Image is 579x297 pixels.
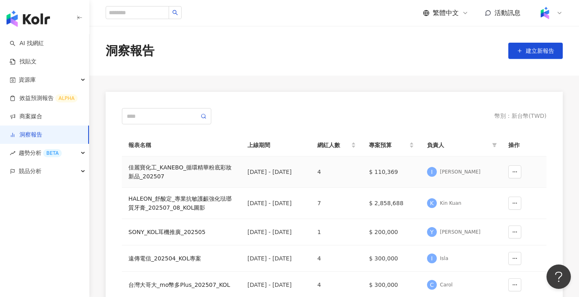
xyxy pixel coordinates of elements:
a: 遠傳電信_202504_KOL專案 [128,254,234,263]
span: K [430,199,434,208]
div: Kin Kuan [440,200,461,207]
div: [PERSON_NAME] [440,229,481,236]
img: Kolr%20app%20icon%20%281%29.png [537,5,553,21]
th: 報表名稱 [122,134,241,156]
div: Isla [440,255,448,262]
td: 4 [311,245,362,272]
div: [DATE] - [DATE] [247,167,304,176]
span: 趨勢分析 [19,144,62,162]
span: 競品分析 [19,162,41,180]
td: 7 [311,188,362,219]
td: $ 2,858,688 [362,188,421,219]
span: 網紅人數 [317,141,349,150]
a: searchAI 找網紅 [10,39,44,48]
span: 專案預算 [369,141,408,150]
span: search [172,10,178,15]
a: HALEON_舒酸定_專業抗敏護齦強化琺瑯質牙膏_202507_08_KOL圖影 [128,194,234,212]
div: [DATE] - [DATE] [247,280,304,289]
img: logo [7,11,50,27]
a: 效益預測報告ALPHA [10,94,78,102]
div: [DATE] - [DATE] [247,254,304,263]
span: I [431,254,433,263]
td: 1 [311,219,362,245]
span: 資源庫 [19,71,36,89]
a: 佳麗寶化工_KANEBO_循環精華粉底彩妝新品_202507 [128,163,234,181]
div: [DATE] - [DATE] [247,228,304,236]
span: rise [10,150,15,156]
div: 洞察報告 [106,42,154,59]
div: [PERSON_NAME] [440,169,481,176]
th: 網紅人數 [311,134,362,156]
div: Carol [440,282,453,288]
a: SONY_KOL耳機推廣_202505 [128,228,234,236]
span: 建立新報告 [526,48,554,54]
span: C [430,280,434,289]
td: $ 300,000 [362,245,421,272]
div: [DATE] - [DATE] [247,199,304,208]
button: 建立新報告 [508,43,563,59]
span: I [431,167,433,176]
span: 負責人 [427,141,489,150]
span: 活動訊息 [494,9,520,17]
th: 專案預算 [362,134,421,156]
iframe: Help Scout Beacon - Open [546,264,571,289]
td: $ 110,369 [362,156,421,188]
th: 操作 [502,134,546,156]
div: 幣別 ： 新台幣 ( TWD ) [494,112,546,120]
span: filter [492,143,497,147]
th: 上線期間 [241,134,311,156]
span: filter [490,139,499,151]
a: 台灣大哥大_mo幣多Plus_202507_KOL [128,280,234,289]
td: $ 200,000 [362,219,421,245]
a: 找貼文 [10,58,37,66]
td: 4 [311,156,362,188]
a: 洞察報告 [10,131,42,139]
div: BETA [43,149,62,157]
a: 商案媒合 [10,113,42,121]
span: 繁體中文 [433,9,459,17]
span: Y [430,228,434,236]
